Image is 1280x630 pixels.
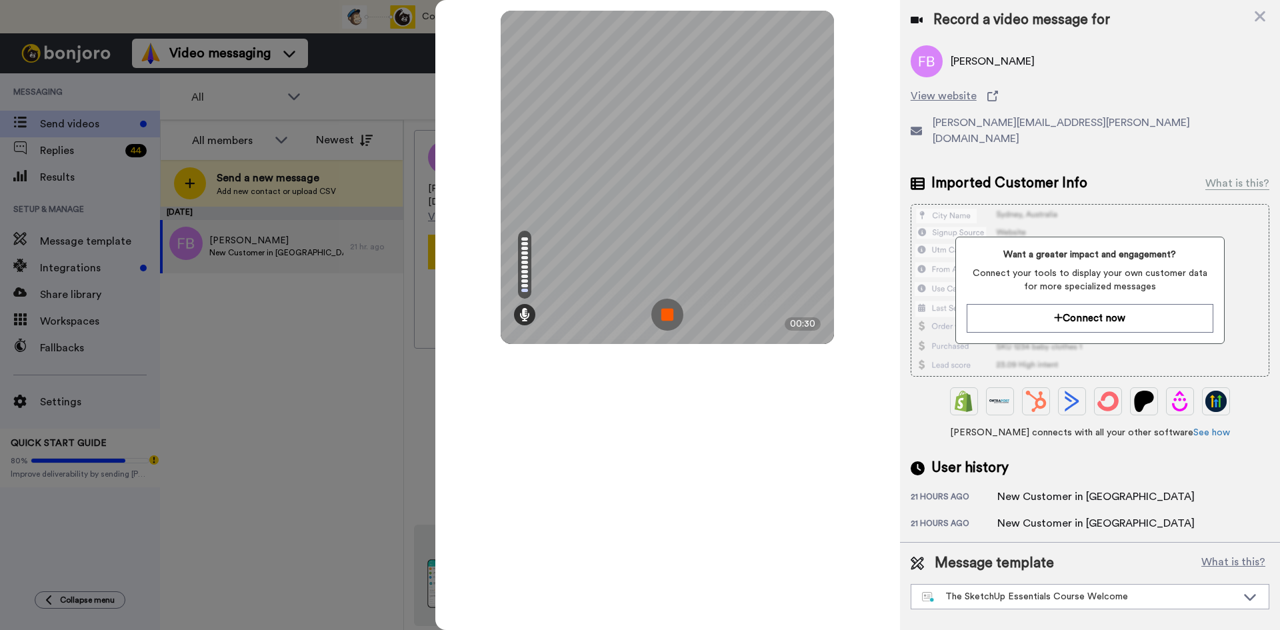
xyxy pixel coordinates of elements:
[1205,175,1269,191] div: What is this?
[922,592,935,603] img: nextgen-template.svg
[1169,391,1191,412] img: Drip
[911,518,997,531] div: 21 hours ago
[935,553,1054,573] span: Message template
[1197,553,1269,573] button: What is this?
[785,317,821,331] div: 00:30
[931,173,1087,193] span: Imported Customer Info
[931,458,1009,478] span: User history
[1193,428,1230,437] a: See how
[967,248,1213,261] span: Want a greater impact and engagement?
[1061,391,1083,412] img: ActiveCampaign
[911,491,997,505] div: 21 hours ago
[997,515,1195,531] div: New Customer in [GEOGRAPHIC_DATA]
[1025,391,1047,412] img: Hubspot
[1097,391,1119,412] img: ConvertKit
[989,391,1011,412] img: Ontraport
[997,489,1195,505] div: New Customer in [GEOGRAPHIC_DATA]
[651,299,683,331] img: ic_record_stop.svg
[922,590,1237,603] div: The SketchUp Essentials Course Welcome
[1133,391,1155,412] img: Patreon
[911,426,1269,439] span: [PERSON_NAME] connects with all your other software
[953,391,975,412] img: Shopify
[967,304,1213,333] button: Connect now
[933,115,1269,147] span: [PERSON_NAME][EMAIL_ADDRESS][PERSON_NAME][DOMAIN_NAME]
[1205,391,1227,412] img: GoHighLevel
[967,267,1213,293] span: Connect your tools to display your own customer data for more specialized messages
